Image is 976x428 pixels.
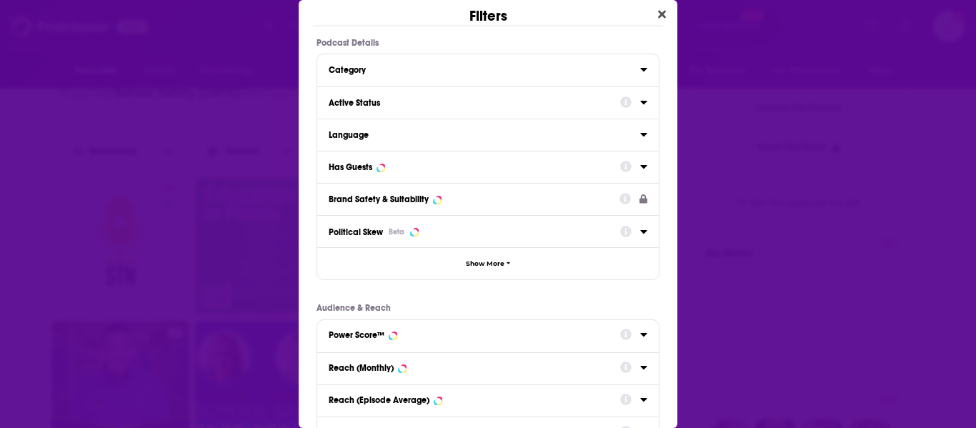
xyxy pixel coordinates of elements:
button: Show More [317,247,659,279]
button: Language [329,125,640,143]
span: Show More [466,260,504,268]
button: Active Status [329,93,620,111]
button: Reach (Monthly) [329,359,620,377]
button: Political SkewBeta [329,222,620,241]
button: Brand Safety & Suitability [329,189,619,207]
div: Reach (Episode Average) [329,395,429,405]
div: Language [329,130,631,140]
p: Audience & Reach [317,303,659,313]
button: Power Score™ [329,326,620,344]
div: Has Guests [329,162,372,172]
div: Power Score™ [329,330,384,340]
span: Political Skew [329,227,383,237]
a: Brand Safety & Suitability [329,189,647,207]
p: Podcast Details [317,38,659,48]
div: Active Status [329,98,611,108]
div: Reach (Monthly) [329,363,394,373]
div: Brand Safety & Suitability [329,194,429,204]
button: Category [329,60,640,78]
div: Category [329,65,631,75]
button: Has Guests [329,157,620,175]
div: Beta [389,227,404,237]
button: Reach (Episode Average) [329,391,620,409]
button: Close [652,6,672,24]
